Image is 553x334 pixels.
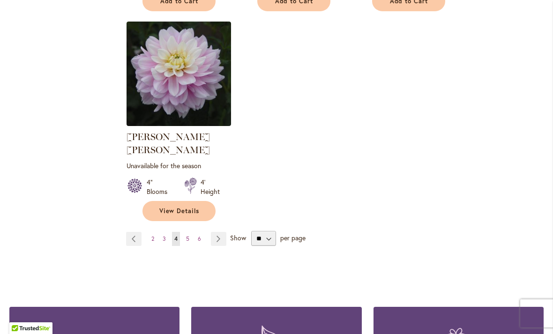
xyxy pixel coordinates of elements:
span: 4 [174,235,178,242]
span: 5 [186,235,189,242]
span: 2 [151,235,154,242]
a: View Details [142,201,216,221]
div: 4' Height [201,178,220,196]
span: Show [230,233,246,242]
a: 3 [160,232,168,246]
iframe: Launch Accessibility Center [7,301,33,327]
span: per page [280,233,306,242]
span: View Details [159,207,200,215]
div: 4" Blooms [147,178,173,196]
p: Unavailable for the season [127,161,231,170]
img: Charlotte Mae [127,22,231,126]
a: Charlotte Mae [127,119,231,128]
a: 6 [195,232,203,246]
a: 5 [184,232,192,246]
span: 3 [163,235,166,242]
a: 2 [149,232,157,246]
a: [PERSON_NAME] [PERSON_NAME] [127,131,210,156]
span: 6 [198,235,201,242]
